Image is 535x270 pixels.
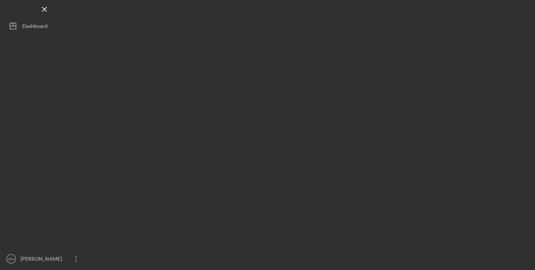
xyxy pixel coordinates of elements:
[19,251,67,268] div: [PERSON_NAME]
[4,251,85,266] button: BW[PERSON_NAME]
[22,19,48,35] div: Dashboard
[8,257,14,261] text: BW
[4,19,85,34] button: Dashboard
